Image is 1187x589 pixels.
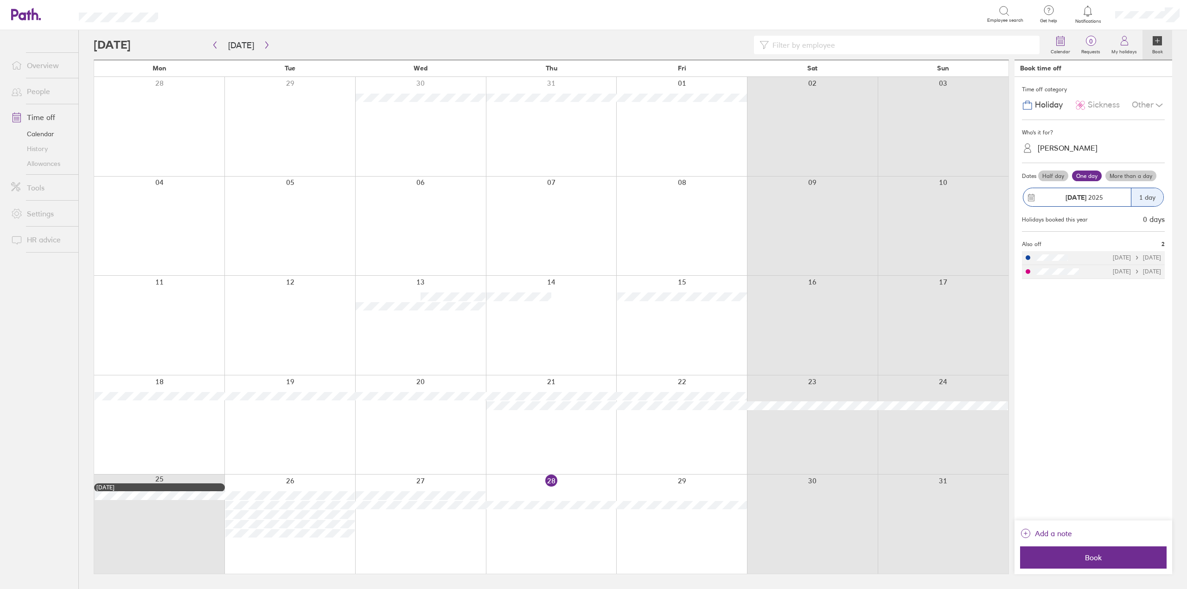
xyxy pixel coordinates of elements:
button: Add a note [1020,526,1072,541]
span: Employee search [987,18,1023,23]
span: Wed [414,64,428,72]
div: Holidays booked this year [1022,216,1088,223]
div: [DATE] [DATE] [1113,268,1161,275]
div: 1 day [1131,188,1163,206]
span: Sickness [1088,100,1120,110]
span: Thu [546,64,557,72]
div: Book time off [1020,64,1061,72]
label: Book [1147,46,1168,55]
button: [DATE] [221,38,262,53]
span: Tue [285,64,295,72]
label: Requests [1076,46,1106,55]
a: Book [1142,30,1172,60]
a: Notifications [1073,5,1103,24]
input: Filter by employee [769,36,1034,54]
a: Calendar [4,127,78,141]
button: [DATE] 20251 day [1022,183,1165,211]
div: Time off category [1022,82,1165,96]
span: Also off [1022,241,1041,247]
span: Sat [807,64,817,72]
span: 0 [1076,38,1106,45]
label: More than a day [1105,171,1156,182]
div: [DATE] [DATE] [1113,254,1161,261]
div: [DATE] [96,484,223,491]
div: Search [183,10,207,18]
a: Time off [4,108,78,127]
span: Sun [937,64,949,72]
a: My holidays [1106,30,1142,60]
div: 0 days [1143,215,1165,223]
span: Get help [1034,18,1064,24]
span: Add a note [1035,526,1072,541]
a: Calendar [1045,30,1076,60]
span: Fri [678,64,686,72]
a: Allowances [4,156,78,171]
a: HR advice [4,230,78,249]
a: People [4,82,78,101]
span: 2025 [1066,194,1103,201]
div: Who's it for? [1022,126,1165,139]
a: Overview [4,56,78,75]
button: Book [1020,546,1167,569]
label: Calendar [1045,46,1076,55]
div: Other [1132,96,1165,114]
span: Mon [153,64,166,72]
a: Settings [4,204,78,223]
span: Notifications [1073,19,1103,24]
div: [PERSON_NAME] [1038,144,1098,152]
strong: [DATE] [1066,193,1086,202]
a: History [4,141,78,156]
label: Half day [1038,171,1068,182]
span: Holiday [1035,100,1063,110]
label: One day [1072,171,1102,182]
span: 2 [1161,241,1165,247]
label: My holidays [1106,46,1142,55]
span: Dates [1022,173,1036,179]
a: Tools [4,178,78,197]
span: Book [1027,553,1160,562]
a: 0Requests [1076,30,1106,60]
